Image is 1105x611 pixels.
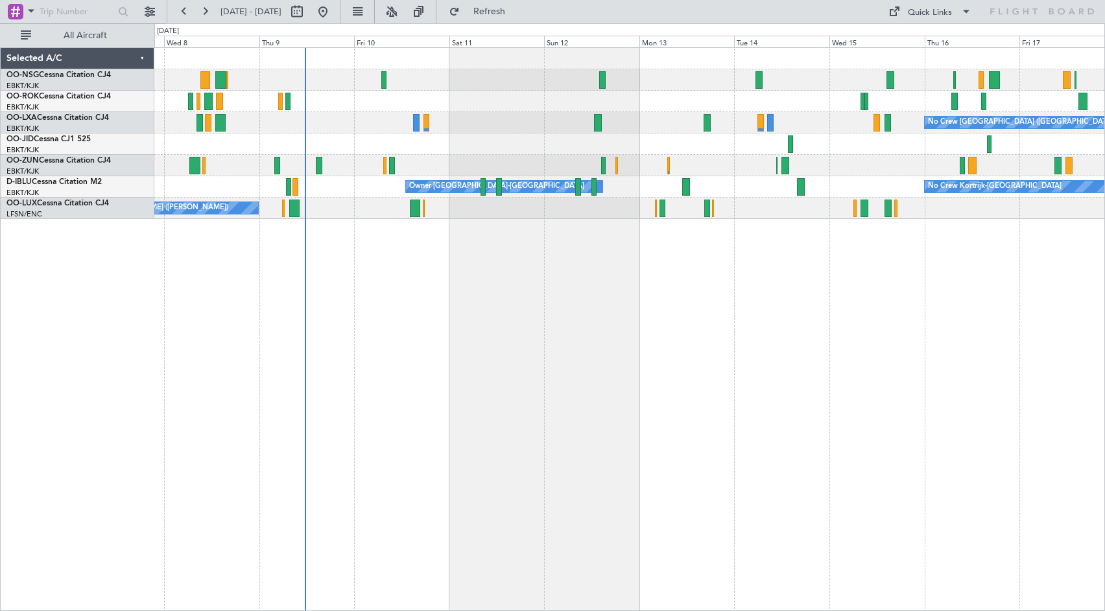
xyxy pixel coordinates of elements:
button: All Aircraft [14,25,141,46]
span: OO-LUX [6,200,37,207]
a: EBKT/KJK [6,145,39,155]
a: EBKT/KJK [6,102,39,112]
span: OO-NSG [6,71,39,79]
a: EBKT/KJK [6,81,39,91]
span: All Aircraft [34,31,137,40]
span: Refresh [462,7,517,16]
div: Quick Links [908,6,952,19]
a: OO-LXACessna Citation CJ4 [6,114,109,122]
a: OO-NSGCessna Citation CJ4 [6,71,111,79]
a: OO-JIDCessna CJ1 525 [6,135,91,143]
button: Refresh [443,1,521,22]
span: OO-JID [6,135,34,143]
div: Mon 13 [639,36,735,47]
span: [DATE] - [DATE] [220,6,281,17]
span: D-IBLU [6,178,32,186]
div: Thu 16 [925,36,1020,47]
div: Thu 9 [259,36,355,47]
span: OO-ZUN [6,157,39,165]
span: OO-LXA [6,114,37,122]
span: OO-ROK [6,93,39,100]
input: Trip Number [40,2,114,21]
div: Wed 15 [829,36,925,47]
div: Wed 8 [164,36,259,47]
div: Sun 12 [544,36,639,47]
a: OO-LUXCessna Citation CJ4 [6,200,109,207]
a: LFSN/ENC [6,209,42,219]
div: Tue 14 [734,36,829,47]
div: Fri 10 [354,36,449,47]
button: Quick Links [882,1,978,22]
a: OO-ROKCessna Citation CJ4 [6,93,111,100]
a: EBKT/KJK [6,188,39,198]
a: D-IBLUCessna Citation M2 [6,178,102,186]
div: Sat 11 [449,36,545,47]
div: Owner [GEOGRAPHIC_DATA]-[GEOGRAPHIC_DATA] [409,177,584,196]
a: OO-ZUNCessna Citation CJ4 [6,157,111,165]
a: EBKT/KJK [6,167,39,176]
a: EBKT/KJK [6,124,39,133]
div: [DATE] [157,26,179,37]
div: No Crew Kortrijk-[GEOGRAPHIC_DATA] [928,177,1062,196]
